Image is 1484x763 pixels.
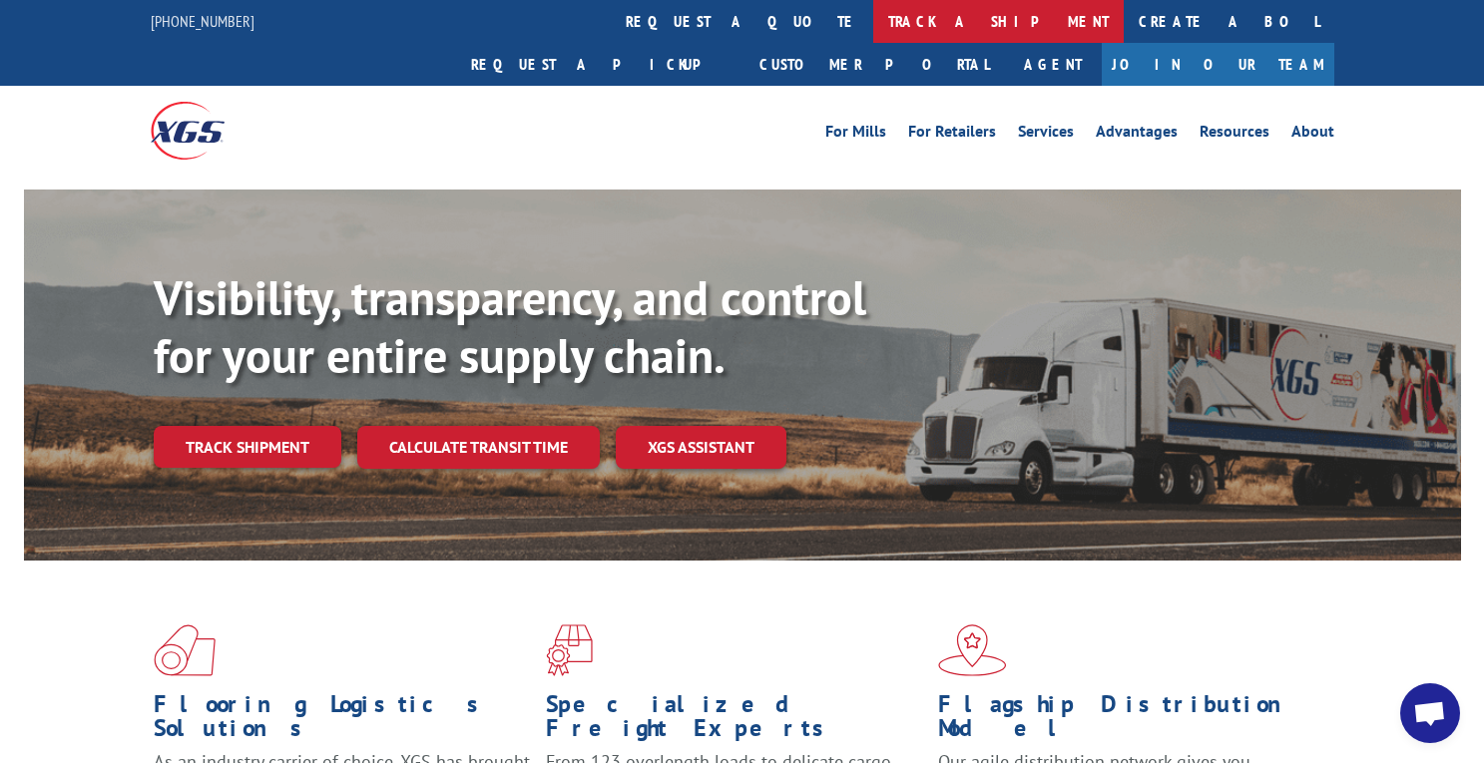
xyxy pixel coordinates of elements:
a: Customer Portal [744,43,1004,86]
a: Open chat [1400,683,1460,743]
a: For Mills [825,124,886,146]
img: xgs-icon-total-supply-chain-intelligence-red [154,624,216,676]
a: Track shipment [154,426,341,468]
h1: Flooring Logistics Solutions [154,692,531,750]
a: Advantages [1096,124,1178,146]
a: Calculate transit time [357,426,600,469]
a: [PHONE_NUMBER] [151,11,254,31]
a: Services [1018,124,1074,146]
a: XGS ASSISTANT [616,426,786,469]
a: Resources [1200,124,1269,146]
a: Request a pickup [456,43,744,86]
b: Visibility, transparency, and control for your entire supply chain. [154,266,866,386]
h1: Flagship Distribution Model [938,692,1315,750]
a: Agent [1004,43,1102,86]
a: Join Our Team [1102,43,1334,86]
h1: Specialized Freight Experts [546,692,923,750]
img: xgs-icon-focused-on-flooring-red [546,624,593,676]
a: About [1291,124,1334,146]
img: xgs-icon-flagship-distribution-model-red [938,624,1007,676]
a: For Retailers [908,124,996,146]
